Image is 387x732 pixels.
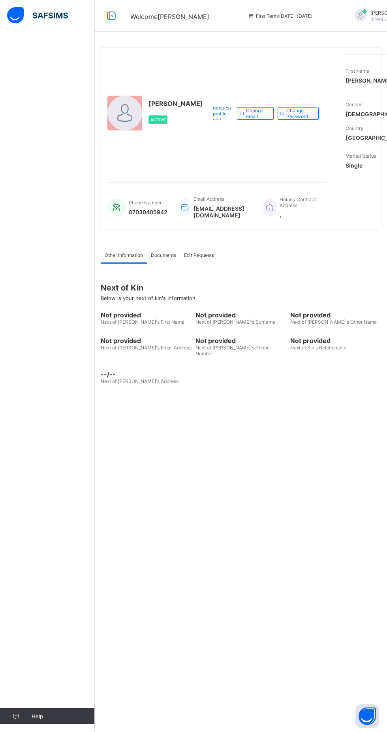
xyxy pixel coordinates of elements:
span: Country [346,125,363,131]
span: Not provided [290,311,381,319]
span: Home / Contract Address [280,196,316,208]
span: Marital Status [346,153,376,159]
span: Next of [PERSON_NAME]'s Address [101,378,178,384]
span: Next of [PERSON_NAME]'s Other Name [290,319,377,325]
span: Email Address [193,196,224,202]
span: Next of [PERSON_NAME]'s First Name [101,319,184,325]
span: [PERSON_NAME] [148,100,203,108]
span: First Name [346,68,369,74]
span: Request profile edit [213,105,231,123]
span: Documents [151,252,176,258]
span: [EMAIL_ADDRESS][DOMAIN_NAME] [193,205,252,219]
span: Not provided [195,337,286,345]
span: Below is your next of kin's Information [101,295,195,301]
span: Not provided [195,311,286,319]
span: Other Information [105,252,143,258]
span: Not provided [101,337,192,345]
span: Next of [PERSON_NAME]'s Phone Number [195,345,270,357]
span: Next of Kin's Relationship [290,345,346,351]
span: Next of Kin [101,283,381,292]
span: Next of [PERSON_NAME]'s Email Address [101,345,192,351]
span: Help [32,713,94,719]
span: Active [150,117,165,122]
span: Change email [246,108,267,119]
span: Not provided [101,311,192,319]
span: Edit Requests [184,252,214,258]
span: session/term information [248,13,312,19]
button: Open asap [355,704,379,728]
span: Not provided [290,337,381,345]
span: Next of [PERSON_NAME]'s Surname [195,319,275,325]
span: --/-- [101,370,192,378]
span: Change Password [286,108,312,119]
span: 07030405942 [129,209,167,215]
span: Phone Number [129,200,162,206]
img: safsims [7,7,68,24]
span: Gender [346,102,362,108]
span: , [280,211,319,218]
span: Welcome [PERSON_NAME] [130,13,209,21]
